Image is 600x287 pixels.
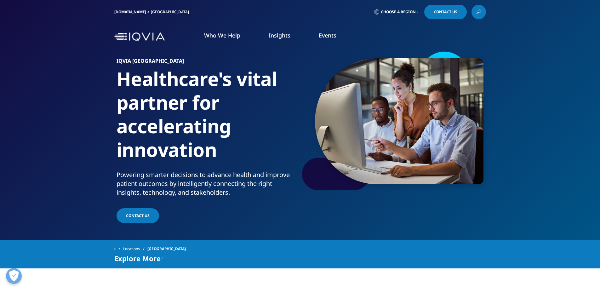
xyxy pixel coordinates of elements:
a: Events [319,32,336,39]
button: Open Preferences [6,268,22,284]
span: Contact Us [126,213,150,218]
span: [GEOGRAPHIC_DATA] [147,243,186,255]
nav: Primary [167,22,486,52]
img: IQVIA Healthcare Information Technology and Pharma Clinical Research Company [114,32,165,42]
a: [DOMAIN_NAME] [114,9,146,14]
a: Locations [123,243,147,255]
a: Who We Help [204,32,240,39]
a: Contact Us [117,208,159,223]
span: Explore More [114,255,161,262]
a: Contact Us [424,5,467,19]
img: 2362team-and-computer-in-collaboration-teamwork-and-meeting-at-desk.jpg [315,58,483,184]
a: Insights [269,32,290,39]
span: Choose a Region [381,9,416,14]
span: Contact Us [434,10,457,14]
h6: IQVIA [GEOGRAPHIC_DATA] [117,58,298,67]
div: [GEOGRAPHIC_DATA] [151,9,191,14]
div: Powering smarter decisions to advance health and improve patient outcomes by intelligently connec... [117,170,298,197]
h1: Healthcare's vital partner for accelerating innovation [117,67,298,170]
